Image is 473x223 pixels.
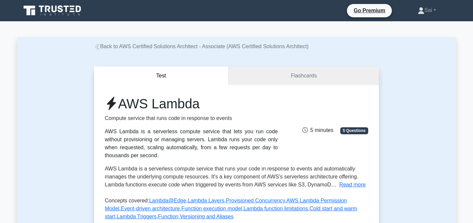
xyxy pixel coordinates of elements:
[117,214,157,219] a: Lambda Triggers
[226,198,285,203] a: Provisioned Concurrency
[181,206,242,211] a: Function execution model
[121,206,180,211] a: Event-driven architecture
[158,214,234,219] a: Function Versioning and Aliases
[188,198,224,203] a: Lambda Layers
[229,66,379,85] a: Flashcards
[105,166,358,187] span: AWS Lambda is a serverless compute service that runs your code in response to events and automati...
[243,206,308,211] a: Lambda function limitations
[105,114,278,122] p: Compute service that runs code in response to events
[340,127,368,134] span: 5 Questions
[149,198,186,203] a: Lambda@Edge
[105,96,278,112] h1: AWS Lambda
[302,127,333,133] span: 5 minutes
[402,4,452,17] a: Sai
[105,128,278,160] div: AWS Lambda is a serverless compute service that lets you run code without provisioning or managin...
[339,181,366,189] button: Read more
[350,6,389,15] a: Go Premium
[94,44,309,49] a: Back to AWS Certified Solutions Architect - Associate (AWS Certified Solutions Architect)
[94,66,229,85] button: Test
